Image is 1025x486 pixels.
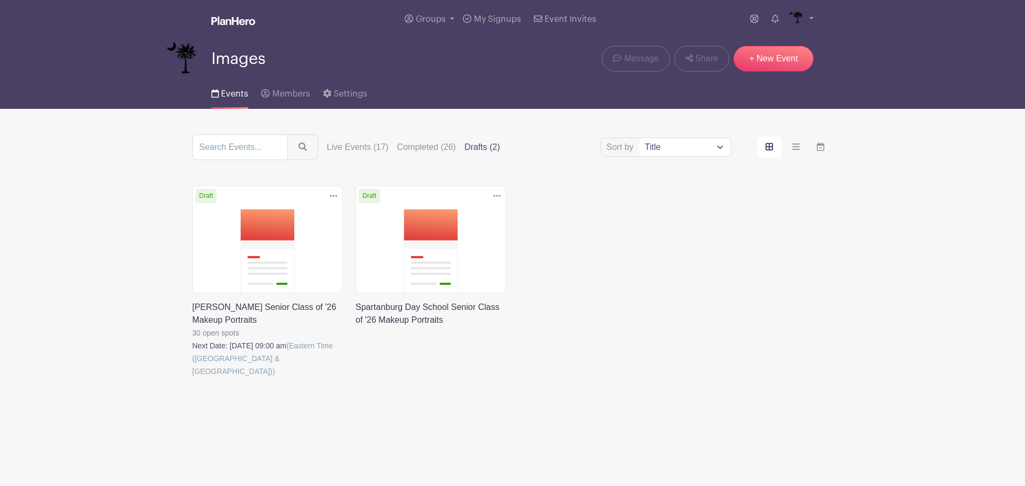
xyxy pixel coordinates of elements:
a: Settings [323,75,367,109]
label: Completed (26) [397,141,456,154]
span: My Signups [474,15,521,23]
a: Members [261,75,310,109]
span: Settings [334,90,367,98]
div: filters [327,141,509,154]
input: Search Events... [192,134,288,160]
a: Events [211,75,248,109]
a: Message [602,46,669,71]
label: Sort by [606,141,637,154]
span: Event Invites [545,15,596,23]
span: Images [211,50,265,68]
img: IMAGES%20logo%20transparenT%20PNG%20s.png [167,43,199,75]
span: Members [272,90,310,98]
span: Message [624,52,659,65]
a: Share [674,46,729,71]
label: Drafts (2) [464,141,500,154]
span: Events [221,90,248,98]
img: IMAGES%20logo%20transparenT%20PNG%20s.png [787,11,805,28]
label: Live Events (17) [327,141,389,154]
span: Share [695,52,718,65]
img: logo_white-6c42ec7e38ccf1d336a20a19083b03d10ae64f83f12c07503d8b9e83406b4c7d.svg [211,17,255,25]
div: order and view [757,137,833,158]
a: + New Event [734,46,814,71]
span: Groups [416,15,446,23]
